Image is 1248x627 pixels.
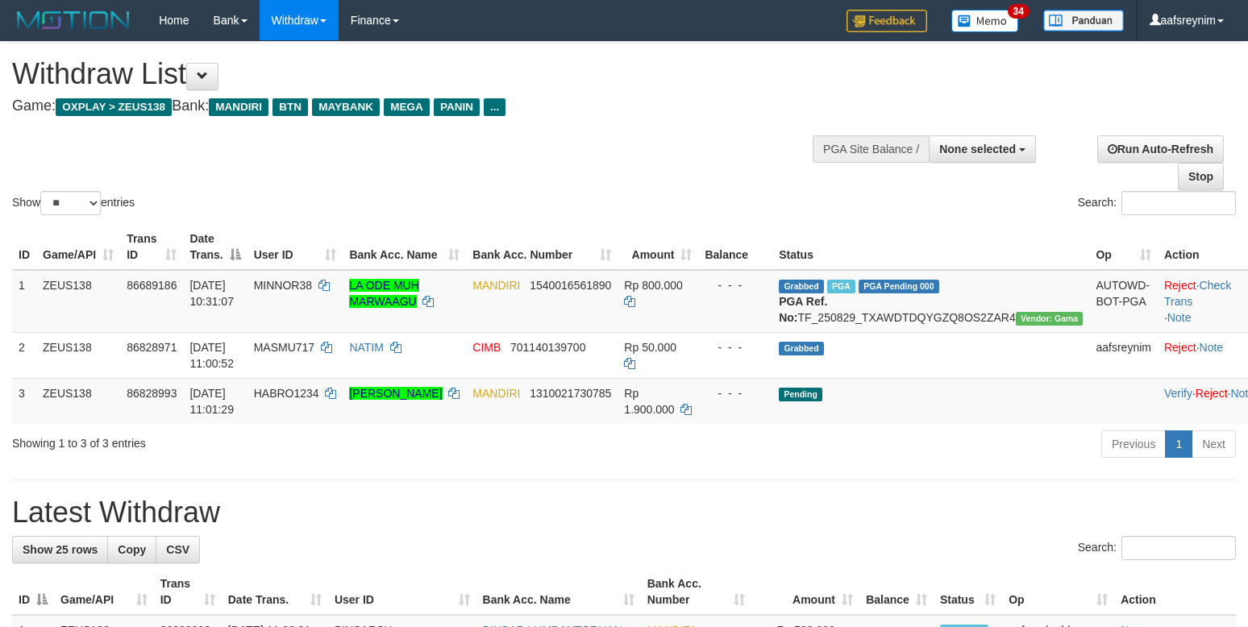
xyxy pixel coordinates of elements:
a: 1 [1165,430,1192,458]
th: Date Trans.: activate to sort column ascending [222,569,328,615]
span: CSV [166,543,189,556]
span: [DATE] 11:01:29 [189,387,234,416]
span: MAYBANK [312,98,380,116]
a: Copy [107,536,156,563]
th: Bank Acc. Name: activate to sort column ascending [343,224,466,270]
th: Amount: activate to sort column ascending [618,224,698,270]
span: Rp 50.000 [624,341,676,354]
td: ZEUS138 [36,332,120,378]
th: Date Trans.: activate to sort column descending [183,224,247,270]
select: Showentries [40,191,101,215]
div: - - - [705,339,766,355]
th: Bank Acc. Number: activate to sort column ascending [641,569,752,615]
span: 34 [1008,4,1030,19]
td: aafsreynim [1089,332,1157,378]
a: [PERSON_NAME] [349,387,442,400]
span: MANDIRI [472,387,520,400]
a: Stop [1178,163,1224,190]
div: PGA Site Balance / [813,135,929,163]
span: BTN [272,98,308,116]
span: Rp 1.900.000 [624,387,674,416]
a: Reject [1196,387,1228,400]
label: Search: [1078,191,1236,215]
th: Bank Acc. Number: activate to sort column ascending [466,224,618,270]
span: 86828993 [127,387,177,400]
th: Game/API: activate to sort column ascending [36,224,120,270]
span: None selected [939,143,1016,156]
td: ZEUS138 [36,378,120,424]
a: CSV [156,536,200,563]
h4: Game: Bank: [12,98,816,114]
th: Trans ID: activate to sort column ascending [120,224,183,270]
th: Op: activate to sort column ascending [1089,224,1157,270]
div: - - - [705,277,766,293]
td: 2 [12,332,36,378]
span: MINNOR38 [254,279,312,292]
span: OXPLAY > ZEUS138 [56,98,172,116]
td: 1 [12,270,36,333]
a: LA ODE MUH MARWAAGU [349,279,418,308]
input: Search: [1121,536,1236,560]
span: Show 25 rows [23,543,98,556]
span: Pending [779,388,822,401]
span: PGA Pending [859,280,939,293]
span: Copy 701140139700 to clipboard [510,341,585,354]
a: Run Auto-Refresh [1097,135,1224,163]
span: MANDIRI [472,279,520,292]
span: CIMB [472,341,501,354]
button: None selected [929,135,1036,163]
a: Verify [1164,387,1192,400]
span: MANDIRI [209,98,268,116]
a: Reject [1164,341,1196,354]
span: Copy 1540016561890 to clipboard [530,279,611,292]
a: NATIM [349,341,384,354]
span: Copy [118,543,146,556]
th: Trans ID: activate to sort column ascending [154,569,222,615]
span: Marked by aafkaynarin [827,280,855,293]
label: Search: [1078,536,1236,560]
span: [DATE] 10:31:07 [189,279,234,308]
a: Note [1200,341,1224,354]
span: Rp 800.000 [624,279,682,292]
td: AUTOWD-BOT-PGA [1089,270,1157,333]
a: Previous [1101,430,1166,458]
th: Status: activate to sort column ascending [934,569,1002,615]
span: Vendor URL: https://trx31.1velocity.biz [1016,312,1084,326]
b: PGA Ref. No: [779,295,827,324]
img: MOTION_logo.png [12,8,135,32]
th: ID [12,224,36,270]
span: MASMU717 [254,341,314,354]
th: User ID: activate to sort column ascending [328,569,476,615]
span: 86828971 [127,341,177,354]
input: Search: [1121,191,1236,215]
td: TF_250829_TXAWDTDQYGZQ8OS2ZAR4 [772,270,1089,333]
th: Action [1114,569,1236,615]
th: Bank Acc. Name: activate to sort column ascending [476,569,641,615]
span: PANIN [434,98,480,116]
div: - - - [705,385,766,401]
img: Feedback.jpg [847,10,927,32]
th: Op: activate to sort column ascending [1002,569,1114,615]
a: Note [1167,311,1192,324]
th: ID: activate to sort column descending [12,569,54,615]
a: Show 25 rows [12,536,108,563]
a: Next [1192,430,1236,458]
th: User ID: activate to sort column ascending [248,224,343,270]
h1: Latest Withdraw [12,496,1236,529]
a: Reject [1164,279,1196,292]
a: Check Trans [1164,279,1231,308]
span: Grabbed [779,342,824,355]
span: Grabbed [779,280,824,293]
span: Copy 1310021730785 to clipboard [530,387,611,400]
th: Balance [698,224,772,270]
th: Amount: activate to sort column ascending [751,569,859,615]
span: ... [484,98,505,116]
div: Showing 1 to 3 of 3 entries [12,429,508,451]
span: [DATE] 11:00:52 [189,341,234,370]
th: Status [772,224,1089,270]
img: Button%20Memo.svg [951,10,1019,32]
td: ZEUS138 [36,270,120,333]
th: Game/API: activate to sort column ascending [54,569,154,615]
span: HABRO1234 [254,387,319,400]
img: panduan.png [1043,10,1124,31]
